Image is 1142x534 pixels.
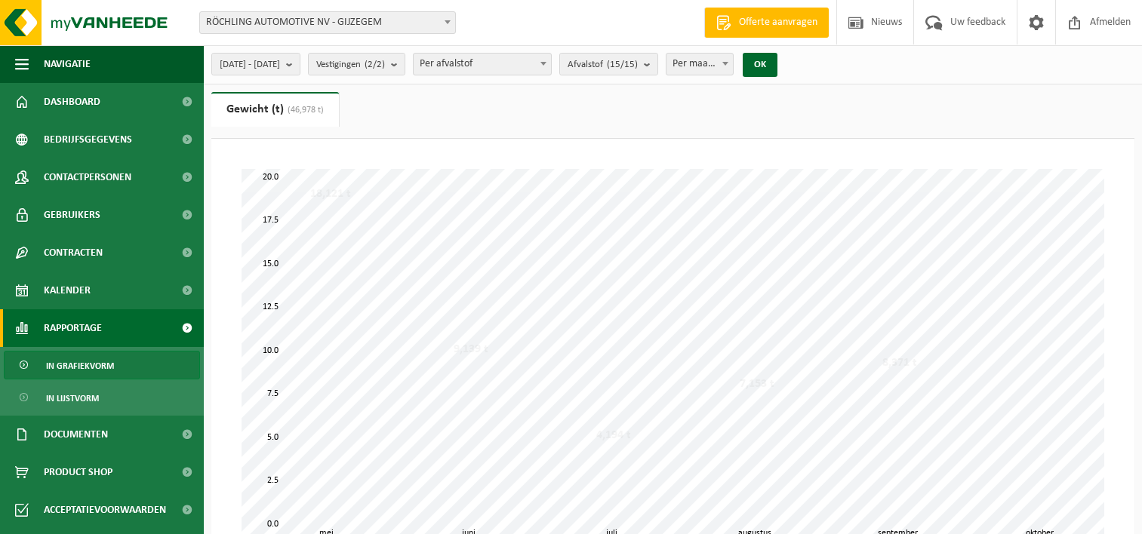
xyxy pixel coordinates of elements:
span: Rapportage [44,309,102,347]
a: In lijstvorm [4,383,200,412]
count: (2/2) [365,60,385,69]
div: 9,139 t [450,342,492,357]
span: Vestigingen [316,54,385,76]
span: Dashboard [44,83,100,121]
span: Per afvalstof [413,53,552,75]
span: Bedrijfsgegevens [44,121,132,158]
div: 8,371 t [879,355,921,370]
span: Documenten [44,416,108,453]
a: Offerte aanvragen [704,8,829,38]
a: Gewicht (t) [211,92,339,127]
span: Acceptatievoorwaarden [44,491,166,529]
span: Kalender [44,272,91,309]
count: (15/15) [607,60,638,69]
button: [DATE] - [DATE] [211,53,300,75]
div: 4,194 t [593,428,635,443]
span: Offerte aanvragen [735,15,821,30]
span: Per afvalstof [414,54,551,75]
span: (46,978 t) [284,106,324,115]
button: OK [743,53,777,77]
span: In grafiekvorm [46,351,114,380]
span: Contracten [44,234,103,272]
span: RÖCHLING AUTOMOTIVE NV - GIJZEGEM [199,11,456,34]
span: RÖCHLING AUTOMOTIVE NV - GIJZEGEM [200,12,455,33]
div: 18,121 t [306,186,355,201]
button: Vestigingen(2/2) [308,53,405,75]
span: [DATE] - [DATE] [220,54,280,76]
span: Afvalstof [568,54,638,76]
span: Product Shop [44,453,112,491]
span: Per maand [666,53,734,75]
button: Afvalstof(15/15) [559,53,658,75]
div: 7,153 t [736,376,778,391]
span: Navigatie [44,45,91,83]
span: In lijstvorm [46,384,99,413]
span: Contactpersonen [44,158,131,196]
span: Per maand [666,54,734,75]
a: In grafiekvorm [4,351,200,379]
span: Gebruikers [44,196,100,234]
